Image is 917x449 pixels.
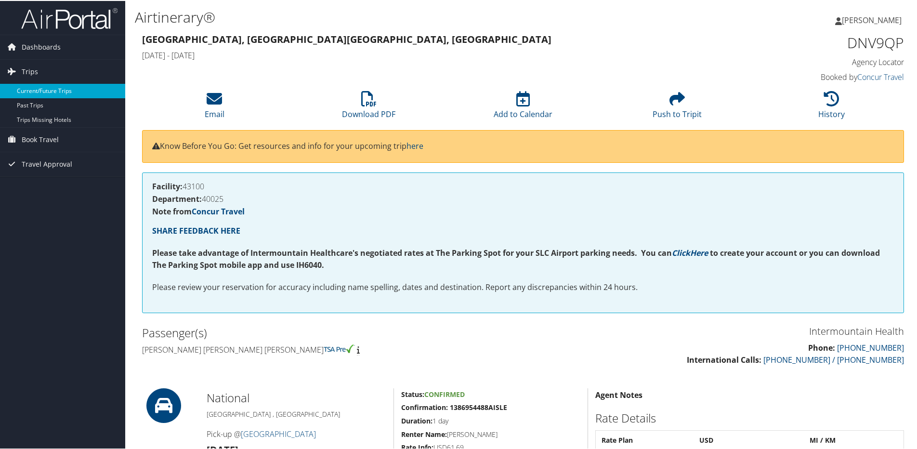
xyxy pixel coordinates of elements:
a: [PHONE_NUMBER] [837,342,904,352]
strong: Phone: [808,342,835,352]
h4: Agency Locator [724,56,904,66]
span: Confirmed [424,389,465,398]
a: SHARE FEEDBACK HERE [152,224,240,235]
h2: Rate Details [595,409,904,425]
th: Rate Plan [597,431,694,448]
a: Email [205,95,224,119]
img: airportal-logo.png [21,6,118,29]
h4: 43100 [152,182,894,189]
a: Concur Travel [857,71,904,81]
strong: Confirmation: 1386954488AISLE [401,402,507,411]
h5: 1 day [401,415,580,425]
h4: 40025 [152,194,894,202]
strong: Renter Name: [401,429,447,438]
a: Concur Travel [192,205,245,216]
h5: [GEOGRAPHIC_DATA] , [GEOGRAPHIC_DATA] [207,409,386,418]
a: [PERSON_NAME] [835,5,911,34]
img: tsa-precheck.png [324,343,355,352]
h3: Intermountain Health [530,324,904,337]
h5: [PERSON_NAME] [401,429,580,438]
span: Trips [22,59,38,83]
h2: National [207,389,386,405]
a: [PHONE_NUMBER] / [PHONE_NUMBER] [763,354,904,364]
a: here [406,140,423,150]
h4: Booked by [724,71,904,81]
a: History [818,95,845,119]
strong: Note from [152,205,245,216]
a: Add to Calendar [494,95,552,119]
h1: Airtinerary® [135,6,653,26]
strong: Please take advantage of Intermountain Healthcare's negotiated rates at The Parking Spot for your... [152,247,672,257]
strong: [GEOGRAPHIC_DATA], [GEOGRAPHIC_DATA] [GEOGRAPHIC_DATA], [GEOGRAPHIC_DATA] [142,32,551,45]
p: Know Before You Go: Get resources and info for your upcoming trip [152,139,894,152]
span: Travel Approval [22,151,72,175]
h1: DNV9QP [724,32,904,52]
h4: Pick-up @ [207,428,386,438]
strong: Agent Notes [595,389,642,399]
strong: Status: [401,389,424,398]
span: [PERSON_NAME] [842,14,902,25]
th: MI / KM [805,431,903,448]
span: Book Travel [22,127,59,151]
strong: Facility: [152,180,183,191]
a: Here [690,247,708,257]
a: Click [672,247,690,257]
a: Push to Tripit [653,95,702,119]
a: [GEOGRAPHIC_DATA] [241,428,316,438]
span: Dashboards [22,34,61,58]
strong: Department: [152,193,202,203]
h4: [PERSON_NAME] [PERSON_NAME] [PERSON_NAME] [142,343,516,354]
h4: [DATE] - [DATE] [142,49,710,60]
h2: Passenger(s) [142,324,516,340]
p: Please review your reservation for accuracy including name spelling, dates and destination. Repor... [152,280,894,293]
strong: International Calls: [687,354,761,364]
strong: Duration: [401,415,432,424]
a: Download PDF [342,95,395,119]
th: USD [694,431,804,448]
